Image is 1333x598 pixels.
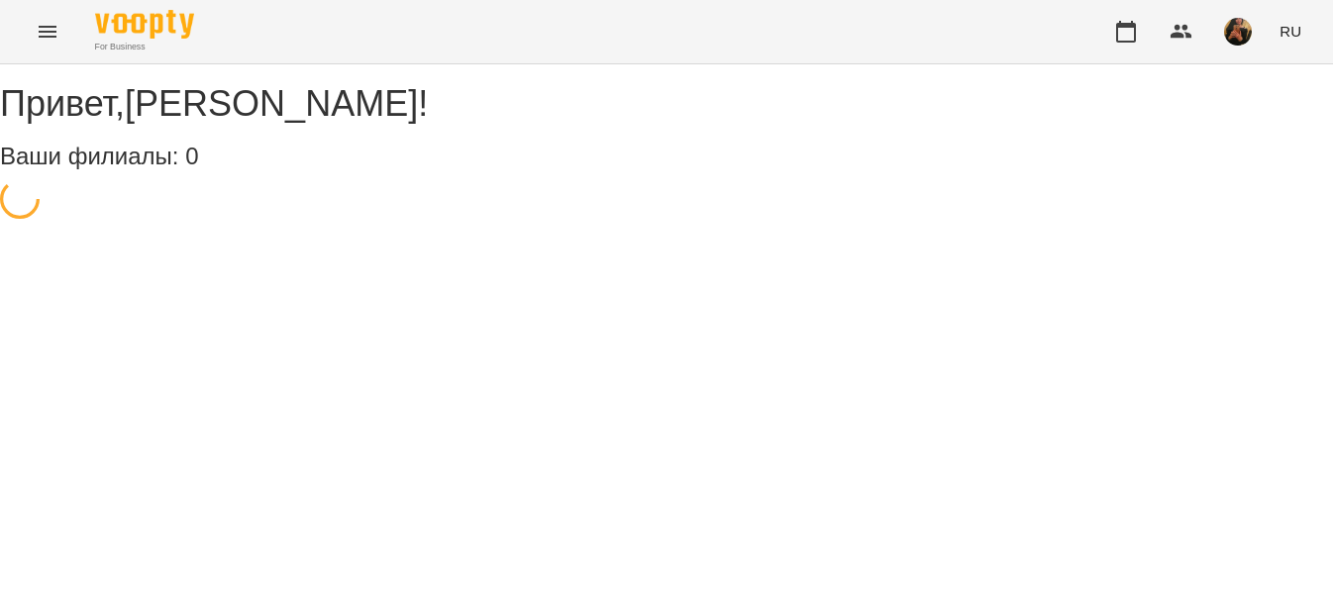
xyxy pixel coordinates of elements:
[1280,21,1301,42] span: RU
[1224,18,1252,46] img: 31dd78f898df0dae31eba53c4ab4bd2d.jpg
[1272,13,1309,50] button: RU
[185,143,198,169] span: 0
[95,10,194,39] img: Voopty Logo
[95,41,194,53] span: For Business
[24,8,71,55] button: Menu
